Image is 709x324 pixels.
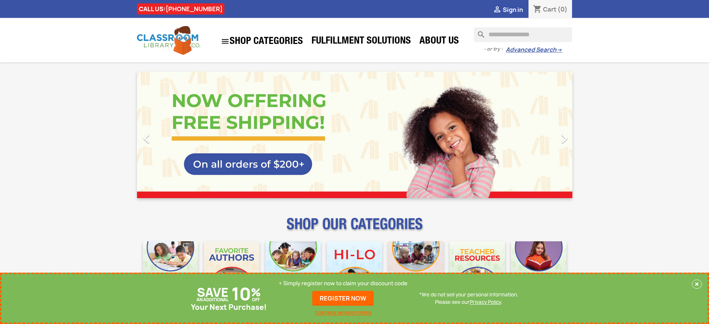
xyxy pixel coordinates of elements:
img: CLC_Bulk_Mobile.jpg [143,241,198,297]
span: Sign in [503,6,523,14]
img: CLC_Phonics_And_Decodables_Mobile.jpg [265,241,321,297]
div: CALL US: [137,3,224,15]
a: About Us [416,34,463,49]
ul: Carousel container [137,72,572,198]
i:  [221,37,230,46]
img: CLC_Favorite_Authors_Mobile.jpg [204,241,259,297]
span: → [556,46,562,54]
a: SHOP CATEGORIES [217,33,307,50]
a: Advanced Search→ [506,46,562,54]
img: CLC_Fiction_Nonfiction_Mobile.jpg [388,241,444,297]
img: CLC_HiLo_Mobile.jpg [327,241,382,297]
i:  [137,129,156,148]
a:  Sign in [493,6,523,14]
img: CLC_Dyslexia_Mobile.jpg [511,241,566,297]
i:  [555,129,574,148]
i:  [493,6,502,15]
a: [PHONE_NUMBER] [166,5,223,13]
span: Cart [543,5,556,13]
a: Next [507,72,572,198]
p: SHOP OUR CATEGORIES [137,222,572,235]
img: CLC_Teacher_Resources_Mobile.jpg [450,241,505,297]
i: search [474,27,483,36]
img: Classroom Library Company [137,26,200,55]
a: Fulfillment Solutions [308,34,415,49]
input: Search [474,27,572,42]
a: Previous [137,72,202,198]
span: - or try - [484,45,506,53]
i: shopping_cart [533,5,542,14]
span: (0) [558,5,568,13]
